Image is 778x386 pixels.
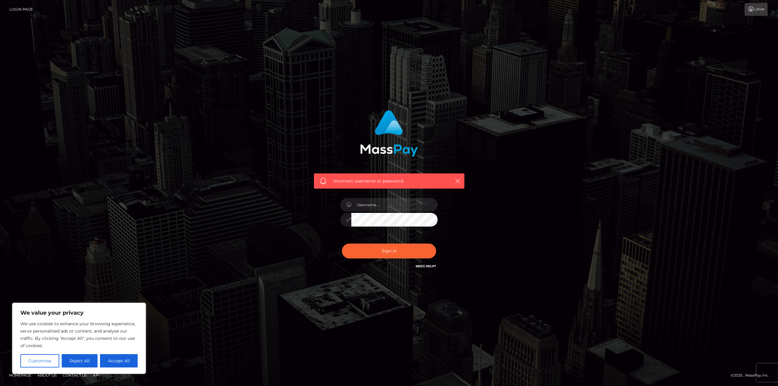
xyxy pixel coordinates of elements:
button: Accept All [100,354,138,367]
p: We value your privacy [20,309,138,316]
a: Homepage [7,371,34,380]
a: Login Page [9,3,33,16]
img: MassPay Login [360,110,418,157]
input: Username... [351,198,438,212]
div: We value your privacy [12,303,146,374]
div: © 2025 , MassPay Inc. [731,372,773,379]
button: Customise [20,354,59,367]
button: Reject All [62,354,98,367]
a: About Us [35,371,59,380]
a: Need Help? [416,264,436,268]
button: Sign in [342,244,436,258]
a: Login [745,3,768,16]
a: API [91,371,102,380]
a: Contact Us [60,371,89,380]
p: We use cookies to enhance your browsing experience, serve personalised ads or content, and analys... [20,320,138,349]
span: Incorrect username or password. [334,178,445,184]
